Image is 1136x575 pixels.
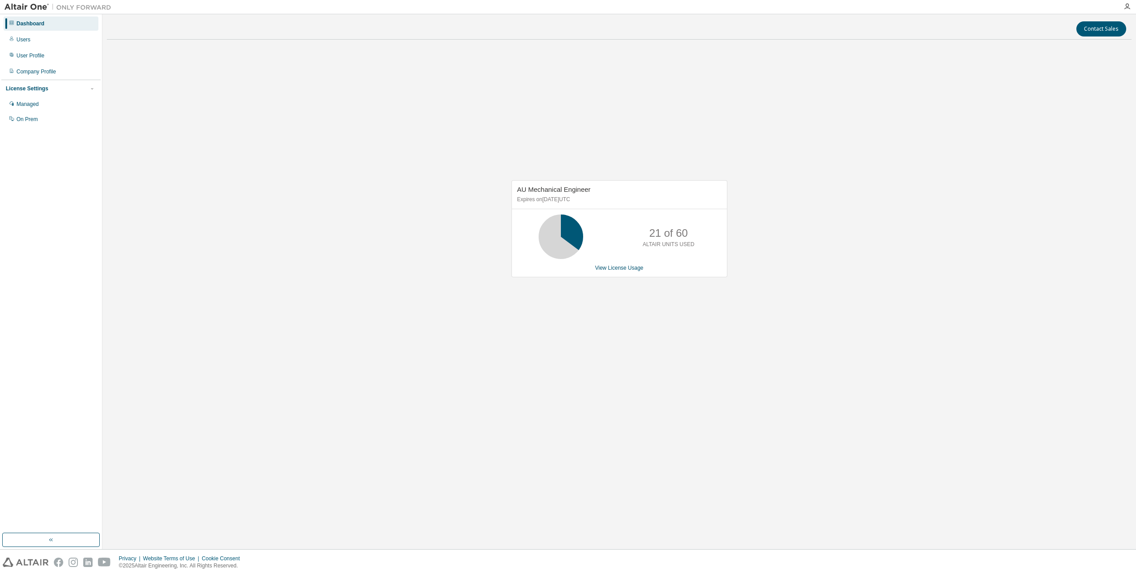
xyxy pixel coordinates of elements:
img: Altair One [4,3,116,12]
a: View License Usage [595,265,644,271]
p: © 2025 Altair Engineering, Inc. All Rights Reserved. [119,562,245,570]
div: User Profile [16,52,45,59]
img: altair_logo.svg [3,558,49,567]
div: Website Terms of Use [143,555,202,562]
div: Dashboard [16,20,45,27]
button: Contact Sales [1076,21,1126,36]
span: AU Mechanical Engineer [517,186,591,193]
p: 21 of 60 [649,226,688,241]
p: Expires on [DATE] UTC [517,196,719,203]
img: facebook.svg [54,558,63,567]
div: License Settings [6,85,48,92]
div: Company Profile [16,68,56,75]
div: On Prem [16,116,38,123]
img: youtube.svg [98,558,111,567]
div: Managed [16,101,39,108]
img: instagram.svg [69,558,78,567]
div: Privacy [119,555,143,562]
img: linkedin.svg [83,558,93,567]
div: Users [16,36,30,43]
div: Cookie Consent [202,555,245,562]
p: ALTAIR UNITS USED [643,241,694,248]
